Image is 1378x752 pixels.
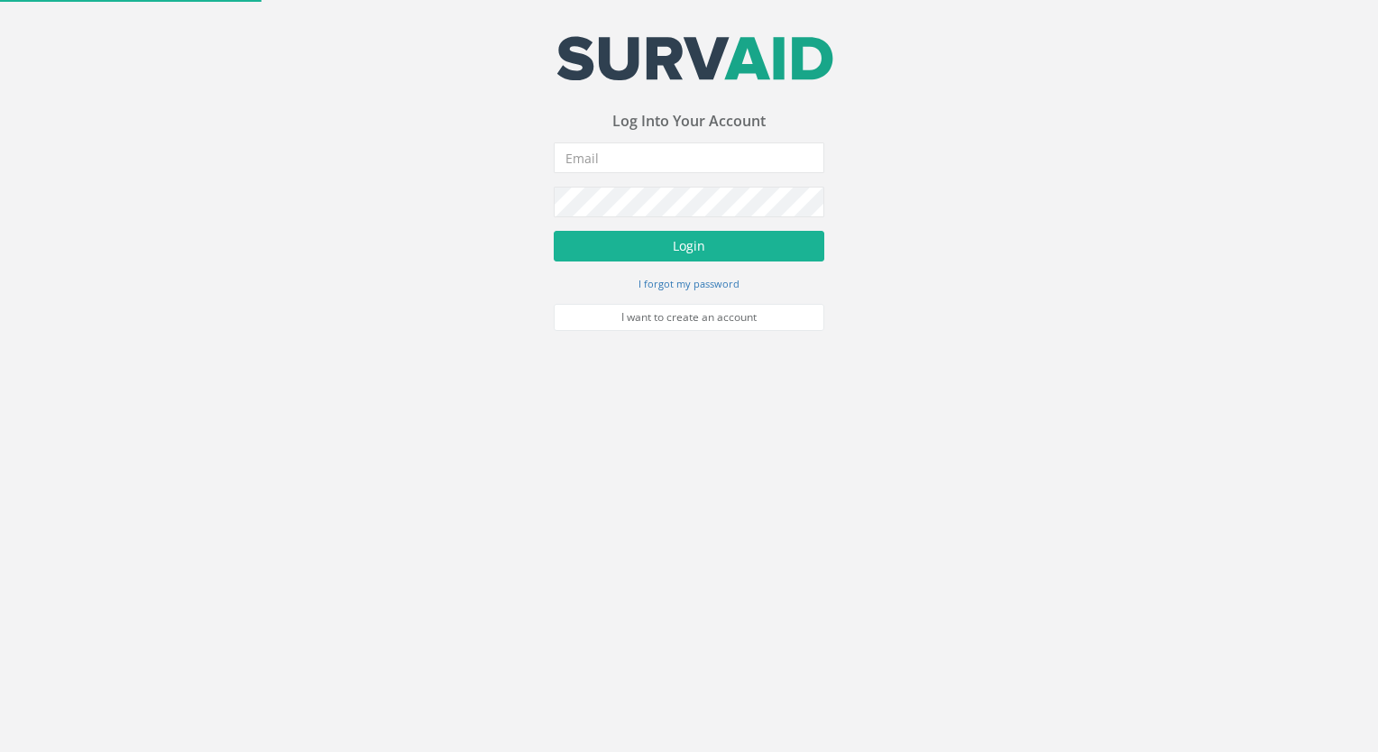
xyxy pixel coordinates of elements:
[554,304,824,331] a: I want to create an account
[554,114,824,130] h3: Log Into Your Account
[554,142,824,173] input: Email
[638,277,740,290] small: I forgot my password
[638,275,740,291] a: I forgot my password
[554,231,824,261] button: Login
